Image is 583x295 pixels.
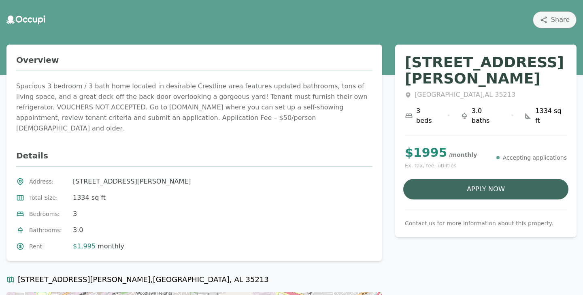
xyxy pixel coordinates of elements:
span: Address : [29,177,68,186]
span: 3 beds [416,106,437,126]
span: 3 [73,209,77,219]
button: Share [533,11,577,28]
h2: Details [16,150,372,167]
span: / monthly [449,152,477,158]
h2: Overview [16,54,372,71]
h1: [STREET_ADDRESS][PERSON_NAME] [405,54,567,87]
span: Bedrooms : [29,210,68,218]
div: Spacious 3 bedroom / 3 bath home located in desirable Crestline area features updated bathrooms, ... [16,81,372,134]
p: Accepting applications [503,154,567,162]
span: [GEOGRAPHIC_DATA] , AL 35213 [415,90,515,100]
small: Ex. tax, fee, utilities [405,162,477,169]
span: Rent : [29,242,68,250]
p: Contact us for more information about this property. [405,219,567,227]
button: Apply Now [403,179,568,200]
div: • [511,111,514,121]
p: $ 1995 [405,145,477,160]
span: $1,995 [73,242,96,250]
div: • [447,111,450,121]
span: 1334 sq ft [73,193,106,203]
span: Bathrooms : [29,226,68,234]
span: 3.0 baths [472,106,501,126]
span: monthly [96,242,124,250]
span: 3.0 [73,225,83,235]
h3: [STREET_ADDRESS][PERSON_NAME] , [GEOGRAPHIC_DATA] , AL 35213 [6,274,382,292]
span: 1334 sq ft [535,106,567,126]
span: Share [551,15,570,25]
span: [STREET_ADDRESS][PERSON_NAME] [73,177,191,186]
span: Total Size : [29,194,68,202]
